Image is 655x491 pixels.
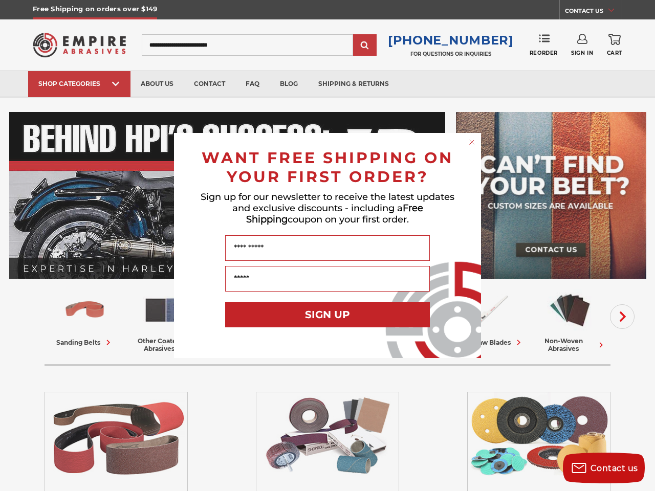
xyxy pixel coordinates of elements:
button: SIGN UP [225,302,430,327]
span: Sign up for our newsletter to receive the latest updates and exclusive discounts - including a co... [201,191,454,225]
button: Close dialog [467,137,477,147]
span: Free Shipping [246,203,423,225]
span: Contact us [591,463,638,473]
button: Contact us [563,453,645,483]
span: WANT FREE SHIPPING ON YOUR FIRST ORDER? [202,148,453,186]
